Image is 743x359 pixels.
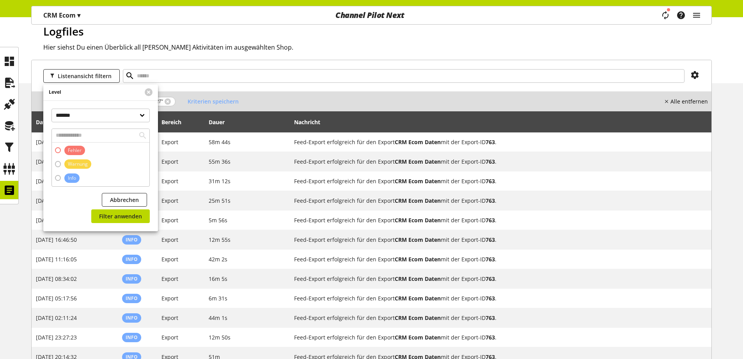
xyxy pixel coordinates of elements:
span: Info [126,295,138,302]
b: CRM Ecom Daten [395,255,441,263]
span: Export [161,236,178,243]
b: 763 [486,138,495,146]
b: 763 [486,314,495,321]
b: CRM Ecom Daten [395,236,441,243]
span: 58m 44s [209,138,231,146]
span: Filter anwenden [99,212,142,220]
span: Logfiles [43,24,84,39]
span: Export [161,158,178,165]
p: CRM Ecom [43,11,80,20]
span: [DATE] 03:08:45 [36,197,77,204]
span: Export [161,334,178,341]
b: CRM Ecom Daten [395,197,441,204]
h2: Feed-Export erfolgreich für den Export CRM Ecom Daten mit der Export-ID 763. [294,294,693,302]
h2: Feed-Export erfolgreich für den Export CRM Ecom Daten mit der Export-ID 763. [294,196,693,205]
span: Export [161,255,178,263]
span: Warnung [68,161,88,168]
b: 763 [486,236,495,243]
b: CRM Ecom Daten [395,334,441,341]
span: [DATE] 16:11:29 [36,138,77,146]
span: Info [126,334,138,341]
div: Bereich [161,118,189,126]
span: 31m 12s [209,177,231,185]
span: Export [161,275,178,282]
nobr: Alle entfernen [670,97,708,105]
b: 763 [486,177,495,185]
span: Abbrechen [110,196,139,204]
span: 42m 2s [209,255,227,263]
span: [DATE] 16:46:50 [36,236,77,243]
div: Level [43,84,139,100]
h2: Feed-Export erfolgreich für den Export CRM Ecom Daten mit der Export-ID 763. [294,333,693,341]
b: 763 [486,275,495,282]
h2: Feed-Export erfolgreich für den Export CRM Ecom Daten mit der Export-ID 763. [294,216,693,224]
span: Fehler [68,147,82,154]
span: 44m 1s [209,314,227,321]
span: 12m 55s [209,236,231,243]
div: Nachricht [294,114,708,130]
span: [DATE] 05:39:57 [36,177,77,185]
span: Listenansicht filtern [58,72,112,80]
span: Export [161,295,178,302]
button: Kriterien speichern [182,95,245,108]
span: Kriterien speichern [188,97,239,105]
h2: Feed-Export erfolgreich für den Export CRM Ecom Daten mit der Export-ID 763. [294,255,693,263]
span: Info [126,256,138,263]
b: CRM Ecom Daten [395,138,441,146]
span: 12m 50s [209,334,231,341]
span: [DATE] 19:52:47 [36,216,77,224]
b: CRM Ecom Daten [395,295,441,302]
span: [DATE] 08:35:34 [36,158,77,165]
b: CRM Ecom Daten [395,314,441,321]
span: [DATE] 02:11:24 [36,314,77,321]
h2: Feed-Export erfolgreich für den Export CRM Ecom Daten mit der Export-ID 763. [294,177,693,185]
div: Datum / Uhrzeit [36,118,87,126]
span: [DATE] 05:17:56 [36,295,77,302]
span: [DATE] 23:27:23 [36,334,77,341]
span: Info [126,275,138,282]
span: Export [161,216,178,224]
h2: Feed-Export erfolgreich für den Export CRM Ecom Daten mit der Export-ID 763. [294,138,693,146]
button: Listenansicht filtern [43,69,120,83]
nav: main navigation [31,6,712,25]
h2: Feed-Export erfolgreich für den Export CRM Ecom Daten mit der Export-ID 763. [294,157,693,166]
b: CRM Ecom Daten [395,216,441,224]
b: 763 [486,295,495,302]
b: CRM Ecom Daten [395,158,441,165]
button: Abbrechen [102,193,147,207]
b: 763 [486,158,495,165]
b: CRM Ecom Daten [395,177,441,185]
button: Filter anwenden [91,209,150,223]
h2: Hier siehst Du einen Überblick all [PERSON_NAME] Aktivitäten im ausgewählten Shop. [43,43,712,52]
h2: Feed-Export erfolgreich für den Export CRM Ecom Daten mit der Export-ID 763. [294,314,693,322]
span: Info [126,314,138,321]
b: 763 [486,197,495,204]
b: 763 [486,334,495,341]
span: Export [161,314,178,321]
h2: Feed-Export erfolgreich für den Export CRM Ecom Daten mit der Export-ID 763. [294,236,693,244]
span: 5m 56s [209,216,227,224]
span: [DATE] 08:34:02 [36,275,77,282]
span: 16m 5s [209,275,227,282]
b: CRM Ecom Daten [395,275,441,282]
h2: Feed-Export erfolgreich für den Export CRM Ecom Daten mit der Export-ID 763. [294,275,693,283]
b: 763 [486,216,495,224]
span: 25m 51s [209,197,231,204]
span: ▾ [77,11,80,20]
span: Export [161,177,178,185]
b: 763 [486,255,495,263]
span: [DATE] 11:16:05 [36,255,77,263]
span: Info [126,236,138,243]
span: Info [68,175,76,182]
span: 6m 31s [209,295,227,302]
div: Dauer [209,118,232,126]
span: Export [161,138,178,146]
span: Export [161,197,178,204]
span: 55m 36s [209,158,231,165]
